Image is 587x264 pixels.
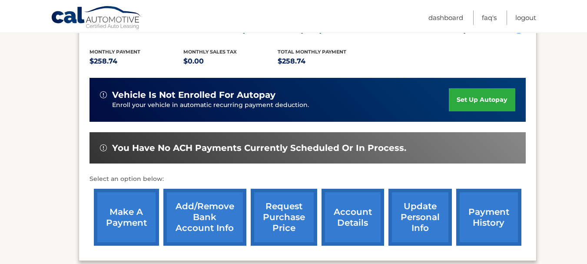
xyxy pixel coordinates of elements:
a: Logout [515,10,536,25]
span: vehicle is not enrolled for autopay [112,90,275,100]
p: Select an option below: [90,174,526,184]
p: Enroll your vehicle in automatic recurring payment deduction. [112,100,449,110]
span: Monthly sales Tax [183,49,237,55]
a: request purchase price [251,189,317,246]
img: alert-white.svg [100,144,107,151]
span: You have no ACH payments currently scheduled or in process. [112,143,406,154]
a: account details [322,189,384,246]
a: update personal info [388,189,452,246]
a: FAQ's [482,10,497,25]
p: $258.74 [278,55,372,67]
a: payment history [456,189,521,246]
a: make a payment [94,189,159,246]
img: alert-white.svg [100,91,107,98]
p: $258.74 [90,55,184,67]
a: Cal Automotive [51,6,142,31]
a: Add/Remove bank account info [163,189,246,246]
a: set up autopay [449,88,515,111]
p: $0.00 [183,55,278,67]
a: Dashboard [428,10,463,25]
span: Total Monthly Payment [278,49,346,55]
span: Monthly Payment [90,49,140,55]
